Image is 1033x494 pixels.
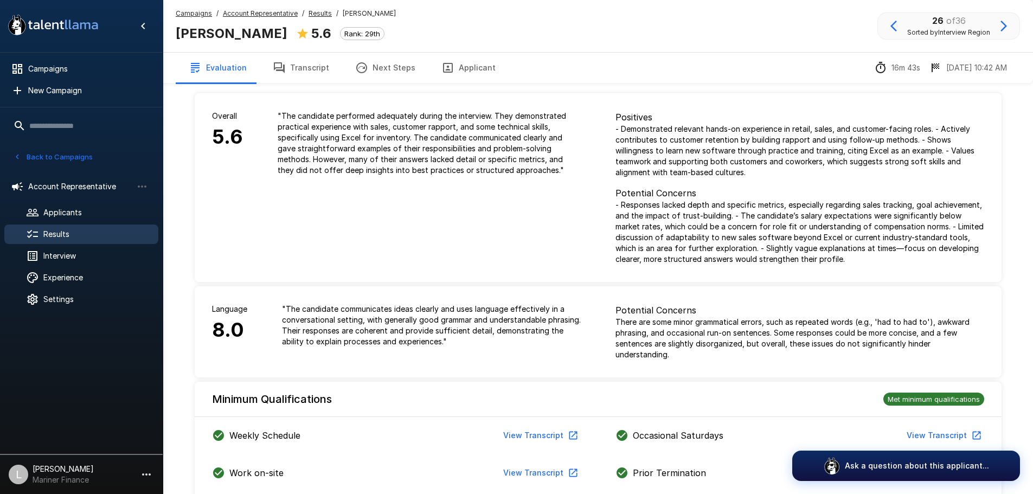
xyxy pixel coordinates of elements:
button: Evaluation [176,53,260,83]
p: Potential Concerns [615,304,984,317]
p: Occasional Saturdays [633,429,723,442]
p: Overall [212,111,243,121]
p: " The candidate communicates ideas clearly and uses language effectively in a conversational sett... [282,304,581,347]
span: Sorted by Interview Region [907,27,990,38]
u: Results [309,9,332,17]
u: Account Representative [223,9,298,17]
p: Work on-site [229,466,284,479]
p: Positives [615,111,984,124]
h6: 8.0 [212,315,247,346]
img: logo_glasses@2x.png [823,457,840,474]
span: / [216,8,219,19]
p: - Demonstrated relevant hands-on experience in retail, sales, and customer-facing roles. - Active... [615,124,984,178]
button: Next Steps [342,53,428,83]
p: " The candidate performed adequately during the interview. They demonstrated practical experience... [278,111,581,176]
p: Language [212,304,247,315]
span: / [336,8,338,19]
div: The time between starting and completing the interview [874,61,920,74]
p: Potential Concerns [615,187,984,200]
button: View Transcript [499,426,581,446]
p: Prior Termination [633,466,706,479]
span: [PERSON_NAME] [343,8,396,19]
span: / [302,8,304,19]
p: There are some minor grammatical errors, such as repeated words (e.g., 'had to had to'), awkward ... [615,317,984,360]
b: [PERSON_NAME] [176,25,287,41]
u: Campaigns [176,9,212,17]
button: View Transcript [499,463,581,483]
b: 26 [932,15,944,26]
span: of 36 [946,15,966,26]
p: Weekly Schedule [229,429,300,442]
span: Met minimum qualifications [883,395,984,403]
h6: Minimum Qualifications [212,390,332,408]
button: Applicant [428,53,509,83]
p: 16m 43s [891,62,920,73]
h6: 5.6 [212,121,243,153]
div: The date and time when the interview was completed [929,61,1007,74]
p: - Responses lacked depth and specific metrics, especially regarding sales tracking, goal achievem... [615,200,984,265]
button: Ask a question about this applicant... [792,451,1020,481]
button: Transcript [260,53,342,83]
button: View Transcript [902,426,984,446]
p: Ask a question about this applicant... [845,460,989,471]
p: [DATE] 10:42 AM [946,62,1007,73]
b: 5.6 [311,25,331,41]
span: Rank: 29th [341,29,384,38]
